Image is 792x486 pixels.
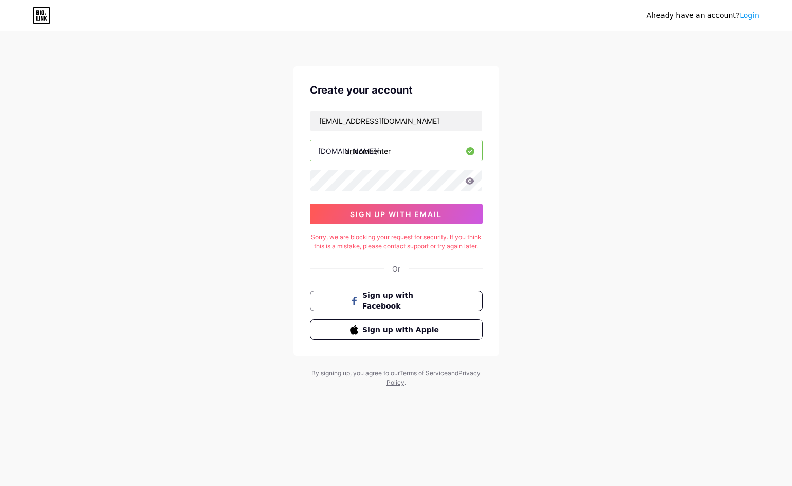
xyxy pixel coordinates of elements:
span: Sign up with Facebook [362,290,442,312]
div: Or [392,263,400,274]
div: [DOMAIN_NAME]/ [318,146,379,156]
div: Already have an account? [647,10,759,21]
button: sign up with email [310,204,483,224]
input: username [310,140,482,161]
a: Login [740,11,759,20]
button: Sign up with Facebook [310,291,483,311]
div: By signing up, you agree to our and . [309,369,484,387]
div: Sorry, we are blocking your request for security. If you think this is a mistake, please contact ... [310,232,483,251]
button: Sign up with Apple [310,319,483,340]
span: Sign up with Apple [362,325,442,335]
input: Email [310,111,482,131]
div: Create your account [310,82,483,98]
span: sign up with email [350,210,442,219]
a: Terms of Service [399,369,448,377]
